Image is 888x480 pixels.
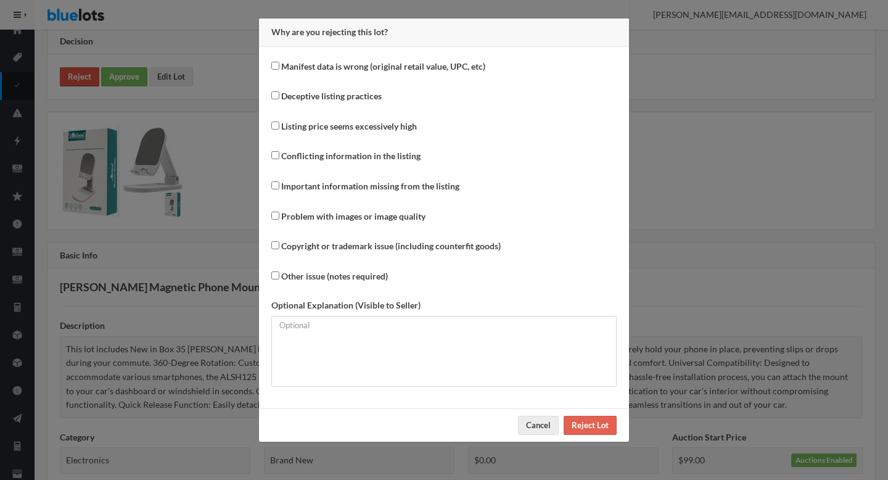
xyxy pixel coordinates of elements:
[271,27,388,37] b: Why are you rejecting this lot?
[271,299,421,313] label: Optional Explanation (Visible to Seller)
[281,89,382,104] label: Deceptive listing practices
[271,122,279,130] input: Listing price seems excessively high
[271,62,279,70] input: Manifest data is wrong (original retail value, UPC, etc)
[281,120,417,134] label: Listing price seems excessively high
[271,151,279,159] input: Conflicting information in the listing
[271,91,279,99] input: Deceptive listing practices
[518,416,559,435] button: Cancel
[281,210,425,224] label: Problem with images or image quality
[564,416,617,435] input: Reject Lot
[271,241,279,249] input: Copyright or trademark issue (including counterfit goods)
[271,212,279,220] input: Problem with images or image quality
[281,60,485,74] label: Manifest data is wrong (original retail value, UPC, etc)
[281,180,459,194] label: Important information missing from the listing
[281,149,421,163] label: Conflicting information in the listing
[271,271,279,279] input: Other issue (notes required)
[281,239,501,254] label: Copyright or trademark issue (including counterfit goods)
[281,270,388,284] label: Other issue (notes required)
[271,181,279,189] input: Important information missing from the listing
